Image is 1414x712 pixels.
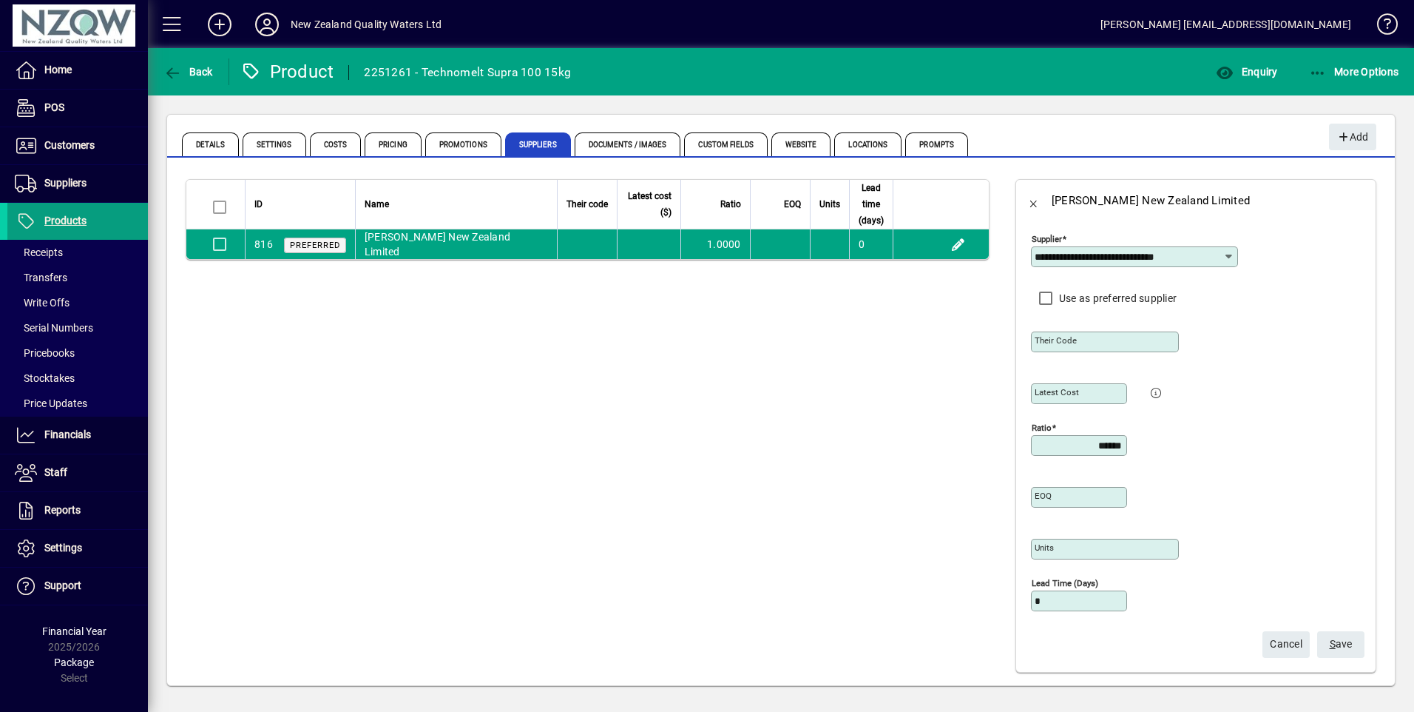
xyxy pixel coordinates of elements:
a: Reports [7,492,148,529]
span: Latest cost ($) [626,188,672,221]
span: POS [44,101,64,113]
a: Support [7,568,148,605]
a: Staff [7,454,148,491]
span: Cancel [1270,632,1302,656]
span: Serial Numbers [15,322,93,334]
button: Profile [243,11,291,38]
span: Support [44,580,81,591]
span: Costs [310,132,362,156]
span: More Options [1309,66,1399,78]
span: EOQ [784,196,801,212]
span: Suppliers [44,177,87,189]
span: Suppliers [505,132,571,156]
a: Price Updates [7,391,148,416]
button: Back [1016,183,1052,218]
span: ave [1330,632,1353,656]
mat-label: Lead time (days) [1032,578,1098,588]
span: Add [1336,125,1368,150]
td: 0 [849,229,893,259]
span: Pricing [365,132,422,156]
span: Units [819,196,840,212]
div: New Zealand Quality Waters Ltd [291,13,442,36]
mat-label: Their code [1035,335,1077,346]
span: Stocktakes [15,372,75,384]
a: Settings [7,530,148,567]
a: Customers [7,127,148,164]
span: Promotions [425,132,501,156]
span: Enquiry [1216,66,1277,78]
span: Settings [44,542,82,554]
button: More Options [1305,58,1403,85]
span: Pricebooks [15,347,75,359]
a: Knowledge Base [1366,3,1396,51]
span: Locations [834,132,901,156]
button: Add [196,11,243,38]
span: Details [182,132,239,156]
span: Financials [44,429,91,440]
div: [PERSON_NAME] New Zealand Limited [1052,189,1250,212]
span: Reports [44,504,81,516]
app-page-header-button: Back [148,58,229,85]
span: Products [44,215,87,226]
mat-label: Supplier [1032,234,1062,244]
span: Write Offs [15,297,70,309]
span: Price Updates [15,397,87,409]
span: Financial Year [42,625,106,637]
button: Add [1329,124,1376,150]
a: Financials [7,417,148,454]
span: Back [163,66,213,78]
span: S [1330,638,1336,650]
span: Website [771,132,831,156]
span: Transfers [15,272,67,283]
label: Use as preferred supplier [1056,291,1177,306]
span: Lead time (days) [859,180,884,229]
a: Home [7,52,148,89]
span: Their code [566,196,608,212]
button: Back [160,58,217,85]
td: [PERSON_NAME] New Zealand Limited [355,229,557,259]
a: POS [7,90,148,127]
span: Package [54,656,94,668]
mat-label: Latest cost [1035,387,1079,397]
span: Staff [44,466,67,478]
a: Serial Numbers [7,315,148,340]
a: Transfers [7,265,148,290]
mat-label: EOQ [1035,491,1052,501]
a: Suppliers [7,165,148,202]
a: Write Offs [7,290,148,315]
span: Customers [44,139,95,151]
span: Preferred [290,241,340,250]
span: Prompts [905,132,968,156]
div: 816 [254,237,273,252]
td: 1.0000 [680,229,749,259]
span: Documents / Images [575,132,681,156]
span: ID [254,196,263,212]
span: Name [365,196,389,212]
mat-label: Units [1035,543,1054,553]
span: Receipts [15,246,63,258]
a: Pricebooks [7,340,148,366]
button: Cancel [1262,631,1310,658]
a: Receipts [7,240,148,265]
button: Enquiry [1212,58,1281,85]
div: [PERSON_NAME] [EMAIL_ADDRESS][DOMAIN_NAME] [1100,13,1351,36]
div: 2251261 - Technomelt Supra 100 15kg [364,61,571,84]
mat-label: Ratio [1032,423,1052,433]
span: Ratio [720,196,741,212]
span: Settings [243,132,306,156]
div: Product [240,60,334,84]
button: Save [1317,631,1364,658]
span: Home [44,64,72,75]
a: Stocktakes [7,366,148,391]
span: Custom Fields [684,132,767,156]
